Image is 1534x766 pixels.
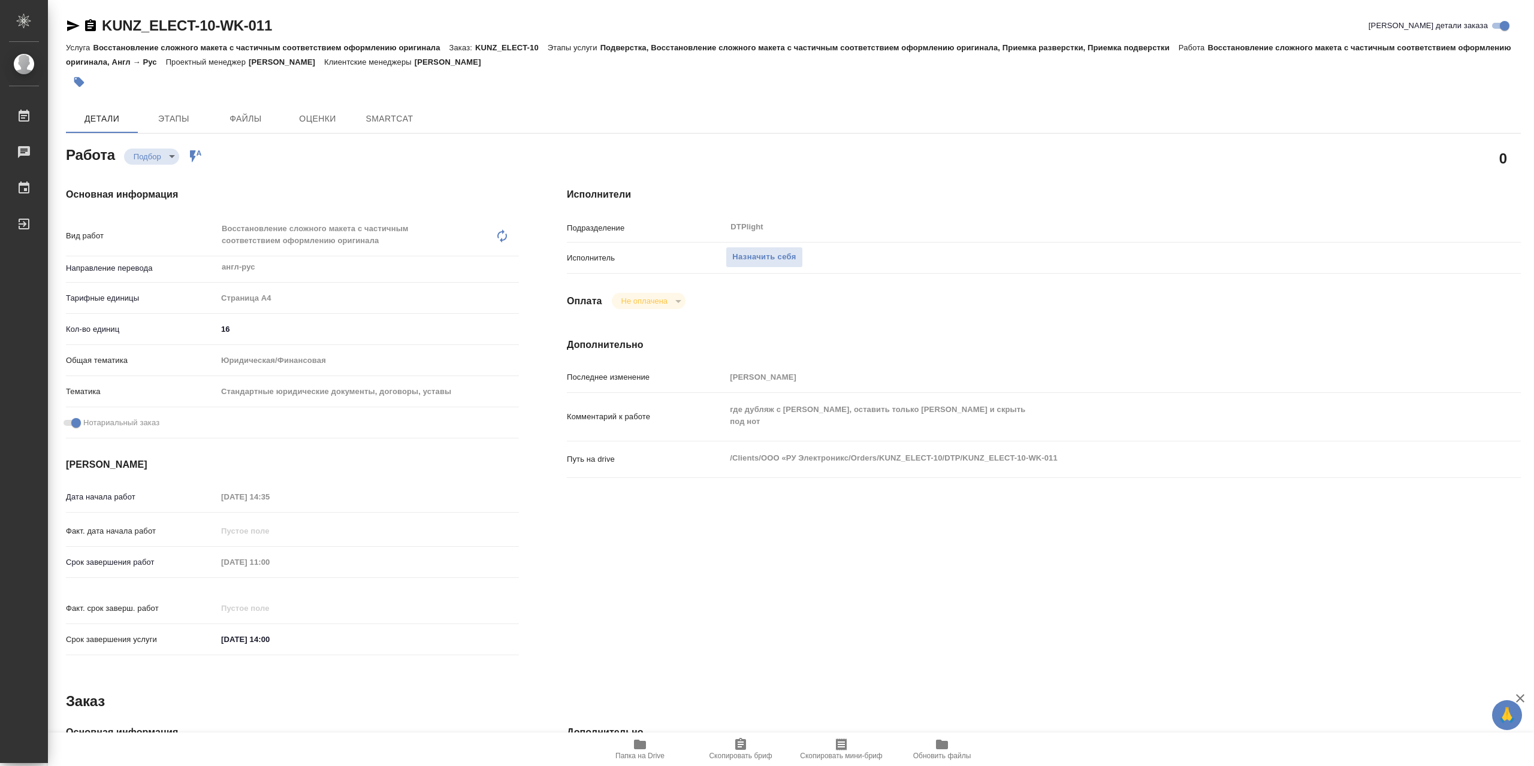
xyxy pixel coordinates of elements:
[600,43,1179,52] p: Подверстка, Восстановление сложного макета с частичным соответствием оформлению оригинала, Приемк...
[166,57,249,66] p: Проектный менеджер
[66,491,217,503] p: Дата начала работ
[567,453,726,465] p: Путь на drive
[618,296,671,306] button: Не оплачена
[66,19,80,33] button: Скопировать ссылку для ЯМессенджера
[361,111,418,126] span: SmartCat
[66,187,519,202] h4: Основная информация
[726,368,1441,386] input: Пустое поле
[1497,703,1517,728] span: 🙏
[892,732,992,766] button: Обновить файлы
[73,111,131,126] span: Детали
[66,525,217,537] p: Факт. дата начала работ
[567,222,726,234] p: Подразделение
[217,382,519,402] div: Стандартные юридические документы, договоры, уставы
[217,553,322,571] input: Пустое поле
[66,602,217,614] p: Факт. срок заверш. работ
[726,247,802,268] button: Назначить себя
[709,752,772,760] span: Скопировать бриф
[66,725,519,740] h4: Основная информация
[130,152,165,162] button: Подбор
[66,692,105,711] h2: Заказ
[83,19,98,33] button: Скопировать ссылку
[66,323,217,335] p: Кол-во единиц
[66,556,217,568] p: Срок завершения работ
[66,386,217,398] p: Тематика
[791,732,892,766] button: Скопировать мини-бриф
[567,338,1521,352] h4: Дополнительно
[690,732,791,766] button: Скопировать бриф
[66,292,217,304] p: Тарифные единицы
[83,417,159,429] span: Нотариальный заказ
[913,752,971,760] span: Обновить файлы
[217,111,274,126] span: Файлы
[567,252,726,264] p: Исполнитель
[449,43,475,52] p: Заказ:
[726,448,1441,468] textarea: /Clients/ООО «РУ Электроникс/Orders/KUNZ_ELECT-10/DTP/KUNZ_ELECT-10-WK-011
[615,752,665,760] span: Папка на Drive
[217,488,322,505] input: Пустое поле
[66,262,217,274] p: Направление перевода
[1369,20,1488,32] span: [PERSON_NAME] детали заказа
[567,371,726,383] p: Последнее изменение
[612,293,686,309] div: Подбор
[66,634,217,646] p: Срок завершения услуги
[1499,148,1507,168] h2: 0
[217,288,519,308] div: Страница А4
[217,600,322,617] input: Пустое поле
[800,752,882,760] span: Скопировать мини-бриф
[217,631,322,648] input: ✎ Введи что-нибудь
[475,43,548,52] p: KUNZ_ELECT-10
[66,69,92,95] button: Добавить тэг
[567,411,726,423] p: Комментарий к работе
[66,230,217,242] p: Вид работ
[66,143,115,165] h2: Работа
[324,57,415,66] p: Клиентские менеджеры
[567,725,1521,740] h4: Дополнительно
[590,732,690,766] button: Папка на Drive
[567,187,1521,202] h4: Исполнители
[567,294,602,308] h4: Оплата
[249,57,324,66] p: [PERSON_NAME]
[93,43,449,52] p: Восстановление сложного макета с частичным соответствием оформлению оригинала
[66,458,519,472] h4: [PERSON_NAME]
[124,149,179,165] div: Подбор
[1179,43,1208,52] p: Работа
[732,250,796,264] span: Назначить себя
[726,399,1441,432] textarea: где дубляж с [PERSON_NAME], оставить только [PERSON_NAME] и скрыть под нот
[102,17,272,34] a: KUNZ_ELECT-10-WK-011
[217,320,519,338] input: ✎ Введи что-нибудь
[415,57,490,66] p: [PERSON_NAME]
[217,350,519,371] div: Юридическая/Финансовая
[548,43,600,52] p: Этапы услуги
[66,355,217,367] p: Общая тематика
[289,111,346,126] span: Оценки
[1492,700,1522,730] button: 🙏
[145,111,203,126] span: Этапы
[66,43,93,52] p: Услуга
[217,522,322,540] input: Пустое поле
